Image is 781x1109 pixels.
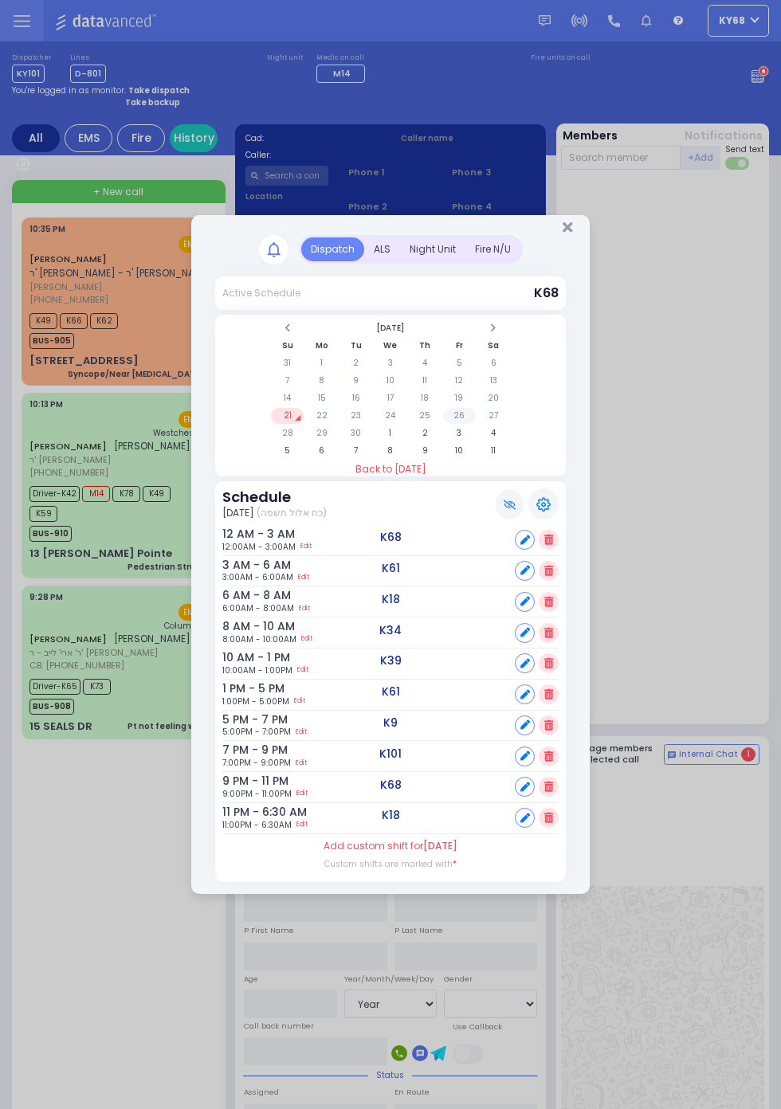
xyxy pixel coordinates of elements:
[382,562,400,575] h5: K61
[271,443,304,459] td: 5
[339,425,372,441] td: 30
[296,819,308,831] a: Edit
[374,408,406,424] td: 24
[339,355,372,371] td: 2
[443,373,476,389] td: 12
[222,713,266,727] h6: 5 PM - 7 PM
[222,805,266,819] h6: 11 PM - 6:30 AM
[301,633,312,645] a: Edit
[298,571,309,583] a: Edit
[443,338,476,354] th: Fr
[379,747,402,761] h5: K101
[443,408,476,424] td: 26
[222,286,300,300] div: Active Schedule
[400,237,465,261] div: Night Unit
[324,858,457,870] label: Custom shifts are marked with
[364,237,400,261] div: ALS
[477,390,510,406] td: 20
[222,743,266,757] h6: 7 PM - 9 PM
[465,237,520,261] div: Fire N/U
[222,558,266,572] h6: 3 AM - 6 AM
[374,373,406,389] td: 10
[374,425,406,441] td: 1
[443,390,476,406] td: 19
[477,443,510,459] td: 11
[222,682,266,696] h6: 1 PM - 5 PM
[305,338,338,354] th: Mo
[409,443,442,459] td: 9
[305,390,338,406] td: 15
[222,488,327,506] h3: Schedule
[477,355,510,371] td: 6
[222,757,291,769] span: 7:00PM - 9:00PM
[443,355,476,371] td: 5
[271,425,304,441] td: 28
[222,633,296,645] span: 8:00AM - 10:00AM
[409,425,442,441] td: 2
[339,443,372,459] td: 7
[222,696,289,707] span: 1:00PM - 5:00PM
[339,390,372,406] td: 16
[382,809,400,822] h5: K18
[305,425,338,441] td: 29
[443,425,476,441] td: 3
[374,338,406,354] th: We
[423,839,457,852] span: [DATE]
[379,624,402,637] h5: K34
[222,506,254,520] span: [DATE]
[296,788,308,800] a: Edit
[296,757,307,769] a: Edit
[222,788,292,800] span: 9:00PM - 11:00PM
[222,589,266,602] h6: 6 AM - 8 AM
[271,373,304,389] td: 7
[339,408,372,424] td: 23
[215,462,566,476] a: Back to [DATE]
[294,696,305,707] a: Edit
[383,716,398,730] h5: K9
[409,338,442,354] th: Th
[222,726,291,738] span: 5:00PM - 7:00PM
[222,527,266,541] h6: 12 AM - 3 AM
[489,323,497,333] span: Next Month
[271,390,304,406] td: 14
[339,373,372,389] td: 9
[409,373,442,389] td: 11
[222,664,292,676] span: 10:00AM - 1:00PM
[305,320,476,336] th: Select Month
[382,593,400,606] h5: K18
[305,408,338,424] td: 22
[305,443,338,459] td: 6
[271,355,304,371] td: 31
[374,355,406,371] td: 3
[409,390,442,406] td: 18
[477,425,510,441] td: 4
[301,237,364,261] div: Dispatch
[284,323,292,333] span: Previous Month
[271,408,304,424] td: 21
[374,390,406,406] td: 17
[297,664,308,676] a: Edit
[374,443,406,459] td: 8
[443,443,476,459] td: 10
[477,338,510,354] th: Sa
[305,373,338,389] td: 8
[305,355,338,371] td: 1
[300,541,312,553] a: Edit
[380,654,402,668] h5: K39
[257,506,327,520] span: (כח אלול תשפה)
[271,338,304,354] th: Su
[409,355,442,371] td: 4
[222,774,266,788] h6: 9 PM - 11 PM
[534,284,559,302] span: K68
[477,373,510,389] td: 13
[380,531,402,544] h5: K68
[324,839,457,853] label: Add custom shift for
[382,685,400,699] h5: K61
[222,651,266,664] h6: 10 AM - 1 PM
[222,602,294,614] span: 6:00AM - 8:00AM
[222,541,296,553] span: 12:00AM - 3:00AM
[563,220,573,234] button: Close
[380,778,402,792] h5: K68
[477,408,510,424] td: 27
[339,338,372,354] th: Tu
